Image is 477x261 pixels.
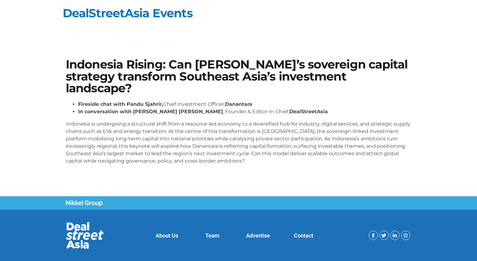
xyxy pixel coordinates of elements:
li: , Founder & Editor-in-Chief, [78,108,412,115]
a: About Us [156,232,178,239]
img: Nikkei Group [66,200,103,206]
strong: In conversation with [PERSON_NAME] [PERSON_NAME] [78,109,223,114]
strong: DealStreetAsia [289,109,328,114]
strong: Fireside chat with Pandu Sjahrir, [78,101,163,107]
a: Advertise [246,232,270,239]
strong: Danantara [225,101,252,107]
a: DealStreetAsia Events [63,6,193,20]
h1: Indonesia Rising: Can [PERSON_NAME]’s sovereign capital strategy transform Southeast Asia’s inves... [66,59,412,94]
a: Contact [294,232,313,239]
li: Chief Investment Officer, [78,101,412,108]
p: Indonesia is undergoing a structural shift from a resource-led economy to a diversified hub for i... [66,120,412,165]
a: Team [205,232,220,239]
